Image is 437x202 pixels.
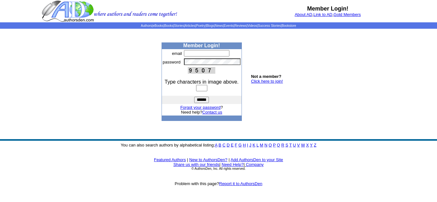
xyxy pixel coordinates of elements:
[188,67,215,74] img: This Is CAPTCHA Image
[231,157,283,162] a: Add AuthorsDen to your Site
[215,24,223,27] a: News
[121,143,316,147] font: You can also search authors by alphabetical listing:
[206,24,214,27] a: Blogs
[175,181,262,186] font: Problem with this page?
[180,105,223,110] font: ?
[314,143,316,147] a: Z
[306,143,309,147] a: X
[297,143,300,147] a: V
[191,167,245,170] font: © AuthorsDen, Inc. All rights reserved.
[247,143,248,147] a: I
[235,143,237,147] a: F
[164,24,173,27] a: Books
[289,143,292,147] a: T
[189,157,227,162] a: New to AuthorsDen?
[141,24,152,27] a: Authors
[295,12,361,17] font: , ,
[219,181,262,186] a: Report it to AuthorsDen
[154,157,186,162] a: Featured Authors
[243,143,246,147] a: H
[163,60,181,64] font: password
[243,162,264,167] font: |
[301,143,305,147] a: W
[234,24,247,27] a: Reviews
[258,24,281,27] a: Success Stories
[265,143,267,147] a: N
[251,79,283,84] a: Click here to join!
[273,143,275,147] a: P
[260,143,263,147] a: M
[226,143,229,147] a: D
[310,143,313,147] a: Y
[222,143,225,147] a: C
[252,143,255,147] a: K
[215,143,218,147] a: A
[173,162,219,167] a: Share us with our friends
[174,24,184,27] a: Stories
[153,24,163,27] a: eBooks
[231,143,234,147] a: E
[247,24,257,27] a: Videos
[293,143,296,147] a: U
[228,157,229,162] font: |
[165,79,239,85] font: Type characters in image above.
[183,43,220,48] b: Member Login!
[181,110,222,115] font: Need help?
[251,74,282,79] b: Not a member?
[219,143,221,147] a: B
[282,24,296,27] a: Bookstore
[314,12,332,17] a: Link to AD
[285,143,288,147] a: S
[141,24,296,27] span: | | | | | | | | | | | |
[257,143,259,147] a: L
[222,162,244,167] a: Need Help?
[246,162,264,167] a: Company
[238,143,242,147] a: G
[249,143,251,147] a: J
[202,110,222,115] a: Contact us
[281,143,284,147] a: R
[219,162,220,167] font: |
[180,105,221,110] a: Forgot your password
[187,157,188,162] font: |
[185,24,195,27] a: Articles
[196,24,205,27] a: Poetry
[277,143,280,147] a: Q
[172,51,182,56] font: email
[224,24,234,27] a: Events
[295,12,312,17] a: About AD
[307,5,348,12] b: Member Login!
[334,12,361,17] a: Gold Members
[269,143,272,147] a: O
